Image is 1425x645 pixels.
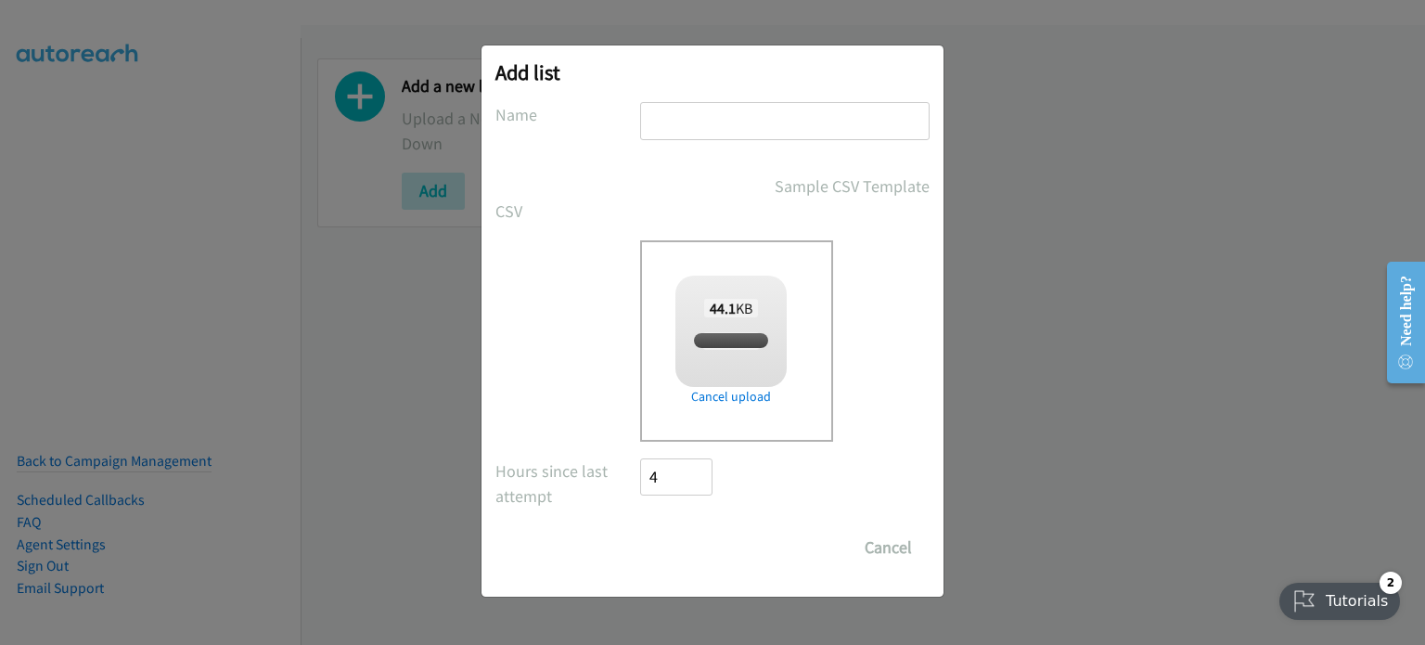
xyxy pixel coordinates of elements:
[495,458,640,509] label: Hours since last attempt
[1372,249,1425,396] iframe: Resource Center
[703,332,759,350] span: OT11.csv
[495,59,930,85] h2: Add list
[775,174,930,199] a: Sample CSV Template
[495,102,640,127] label: Name
[847,529,930,566] button: Cancel
[675,387,787,406] a: Cancel upload
[704,299,759,317] span: KB
[495,199,640,224] label: CSV
[710,299,736,317] strong: 44.1
[1268,564,1411,631] iframe: Checklist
